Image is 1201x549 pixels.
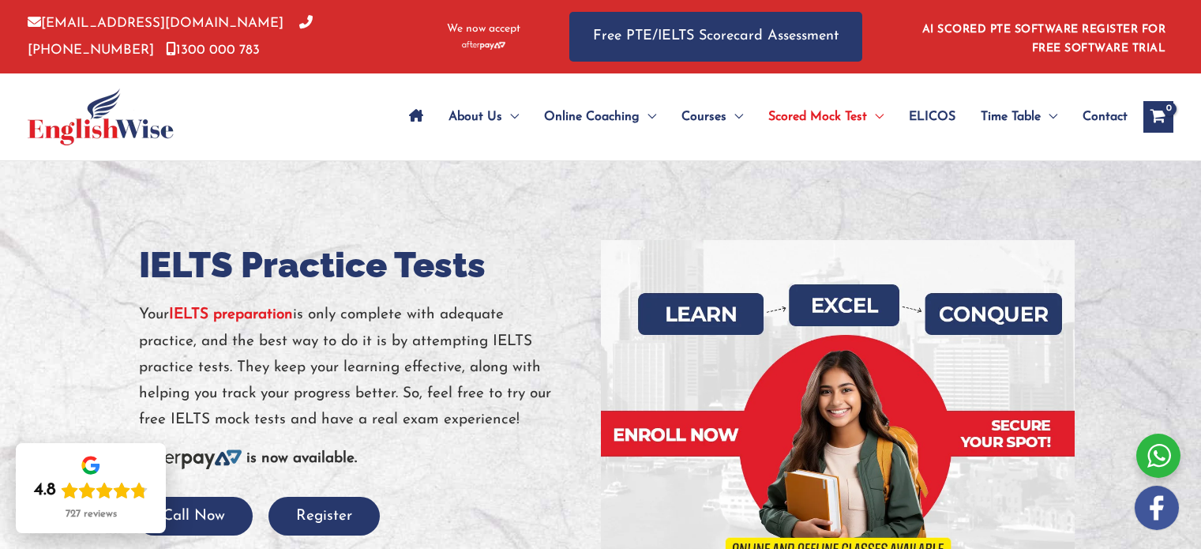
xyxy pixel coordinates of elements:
[139,302,589,433] p: Your is only complete with adequate practice, and the best way to do it is by attempting IELTS pr...
[28,88,174,145] img: cropped-ew-logo
[268,509,380,524] a: Register
[1143,101,1173,133] a: View Shopping Cart, empty
[867,89,884,145] span: Menu Toggle
[28,17,283,30] a: [EMAIL_ADDRESS][DOMAIN_NAME]
[681,89,726,145] span: Courses
[139,240,589,290] h1: IELTS Practice Tests
[268,497,380,536] button: Register
[531,89,669,145] a: Online CoachingMenu Toggle
[768,89,867,145] span: Scored Mock Test
[544,89,640,145] span: Online Coaching
[135,509,253,524] a: Call Now
[669,89,756,145] a: CoursesMenu Toggle
[1135,486,1179,530] img: white-facebook.png
[66,508,117,521] div: 727 reviews
[756,89,896,145] a: Scored Mock TestMenu Toggle
[436,89,531,145] a: About UsMenu Toggle
[896,89,968,145] a: ELICOS
[462,41,505,50] img: Afterpay-Logo
[913,11,1173,62] aside: Header Widget 1
[640,89,656,145] span: Menu Toggle
[981,89,1041,145] span: Time Table
[1070,89,1128,145] a: Contact
[34,479,56,502] div: 4.8
[139,448,242,469] img: Afterpay-Logo
[166,43,260,57] a: 1300 000 783
[1083,89,1128,145] span: Contact
[968,89,1070,145] a: Time TableMenu Toggle
[34,479,148,502] div: Rating: 4.8 out of 5
[1041,89,1057,145] span: Menu Toggle
[569,12,862,62] a: Free PTE/IELTS Scorecard Assessment
[135,497,253,536] button: Call Now
[726,89,743,145] span: Menu Toggle
[922,24,1166,55] a: AI SCORED PTE SOFTWARE REGISTER FOR FREE SOFTWARE TRIAL
[909,89,955,145] span: ELICOS
[448,89,502,145] span: About Us
[28,17,313,56] a: [PHONE_NUMBER]
[246,451,357,466] b: is now available.
[169,307,293,322] a: IELTS preparation
[396,89,1128,145] nav: Site Navigation: Main Menu
[447,21,520,37] span: We now accept
[502,89,519,145] span: Menu Toggle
